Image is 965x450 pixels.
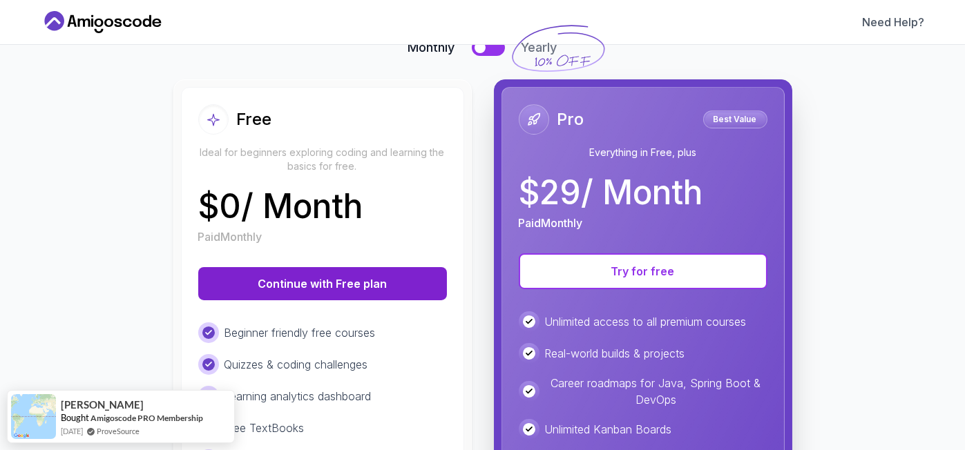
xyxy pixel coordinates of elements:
button: Continue with Free plan [198,267,447,300]
span: [DATE] [61,425,83,437]
a: Amigoscode PRO Membership [90,413,203,423]
p: Ideal for beginners exploring coding and learning the basics for free. [198,146,447,173]
p: $ 0 / Month [198,190,363,223]
button: Try for free [519,253,767,289]
p: Learning analytics dashboard [224,388,372,404]
p: Unlimited Kanban Boards [545,421,672,438]
p: Real-world builds & projects [545,345,685,362]
span: Bought [61,412,89,423]
a: Need Help? [863,14,925,30]
p: $ 29 / Month [519,176,703,209]
span: [PERSON_NAME] [61,399,144,411]
a: ProveSource [97,425,140,437]
img: provesource social proof notification image [11,394,56,439]
p: Unlimited access to all premium courses [545,313,747,330]
p: Free TextBooks [224,420,305,436]
p: Best Value [705,112,765,126]
h2: Pro [557,108,584,130]
p: Everything in Free, plus [519,146,767,159]
p: Beginner friendly free courses [224,324,376,341]
p: Paid Monthly [519,215,583,231]
p: Quizzes & coding challenges [224,356,368,373]
span: Monthly [408,38,455,57]
p: Career roadmaps for Java, Spring Boot & DevOps [545,375,767,408]
p: Paid Monthly [198,228,262,245]
h2: Free [237,108,272,130]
